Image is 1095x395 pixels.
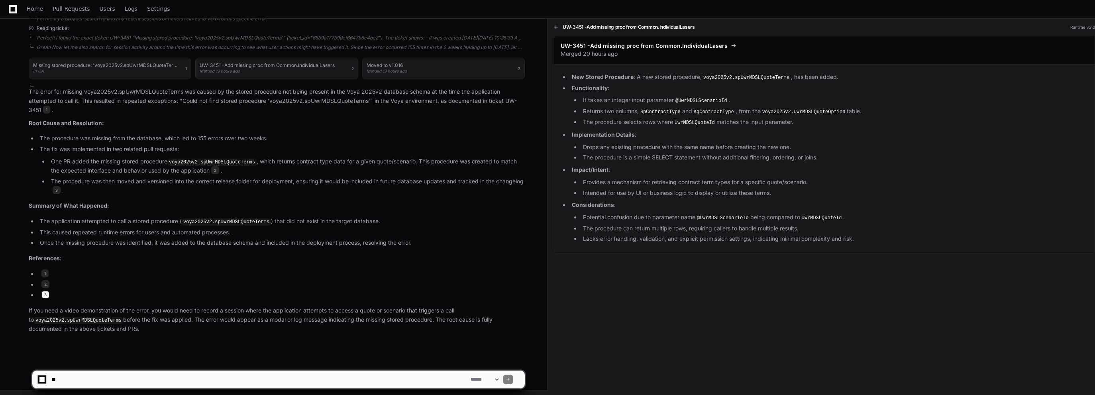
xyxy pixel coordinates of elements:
[569,165,1088,197] li: :
[581,96,1088,105] li: It takes an integer input parameter .
[41,280,49,288] span: 2
[34,317,123,324] code: voya2025v2.spUwrMDSLQuoteTerms
[351,65,354,72] span: 2
[572,85,608,91] strong: Functionality
[581,107,1088,116] li: Returns two columns, and , from the table.
[33,63,181,68] h1: Missing stored procedure: 'voya2025v2.spUwrMDSLQuoteTerms'
[761,108,847,116] code: voya2025v2.UwrMDSLQuoteOption
[37,25,69,31] span: Reading ticket
[569,73,1088,82] li: : A new stored procedure, , has been added.
[49,177,525,195] li: The procedure was then moved and versioned into the correct release folder for deployment, ensuri...
[702,74,791,81] code: voya2025v2.spUwrMDSLQuoteTerms
[367,63,407,68] h1: Moved to v1.016
[639,108,682,116] code: SpContractType
[1070,24,1095,30] div: Runtime v3.0
[561,42,1088,50] a: UW-3451 -Add missing proc from Common.IndividualLasers
[572,131,635,138] strong: Implementation Details
[37,217,525,226] li: The application attempted to call a stored procedure ( ) that did not exist in the target database.
[800,214,844,222] code: UwrMDSLQuoteId
[581,224,1088,233] li: The procedure can return multiple rows, requiring callers to handle multiple results.
[37,238,525,248] li: Once the missing procedure was identified, it was added to the database schema and included in th...
[195,59,358,79] button: UW-3451 -Add missing proc from Common.IndividualLasersMerged 19 hours ago2
[53,186,61,194] span: 3
[29,120,104,126] strong: Root Cause and Resolution:
[33,69,44,73] span: In QA
[518,65,520,72] span: 3
[581,213,1088,222] li: Potential confusion due to parameter name being compared to .
[37,228,525,237] li: This caused repeated runtime errors for users and automated processes.
[100,6,115,11] span: Users
[581,234,1088,244] li: Lacks error handling, validation, and explicit permission settings, indicating minimal complexity...
[569,84,1088,127] li: :
[569,130,1088,162] li: :
[43,106,50,114] span: 1
[362,59,525,79] button: Moved to v1.016Merged 19 hours ago3
[200,63,335,68] h1: UW-3451 -Add missing proc from Common.IndividualLasers
[29,59,191,79] button: Missing stored procedure: 'voya2025v2.spUwrMDSLQuoteTerms'In QA1
[29,87,525,114] p: The error for missing voya2025v2.spUwrMDSLQuoteTerms was caused by the stored procedure not being...
[37,145,525,195] li: The fix was implemented in two related pull requests:
[125,6,137,11] span: Logs
[211,166,219,174] span: 2
[49,157,525,175] li: One PR added the missing stored procedure , which returns contract type data for a given quote/sc...
[581,153,1088,162] li: The procedure is a simple SELECT statement without additional filtering, ordering, or joins.
[561,42,728,50] span: UW-3451 -Add missing proc from Common.IndividualLasers
[367,69,407,73] span: Merged 19 hours ago
[37,16,525,22] div: Let me try a broader search to find any recent sessions or tickets related to VOYA or this specif...
[581,189,1088,198] li: Intended for use by UI or business logic to display or utilize these terms.
[695,214,750,222] code: @UwrMDSLScenarioId
[572,73,634,80] strong: New Stored Procedure
[182,218,271,226] code: voya2025v2.spUwrMDSLQuoteTerms
[561,50,1088,58] p: Merged 20 hours ago
[572,166,608,173] strong: Impact/Intent
[27,6,43,11] span: Home
[41,269,49,277] span: 1
[147,6,170,11] span: Settings
[581,143,1088,152] li: Drops any existing procedure with the same name before creating the new one.
[37,44,525,51] div: Great! Now let me also search for session activity around the time this error was occurring to se...
[673,119,716,126] code: UwrMDSLQuoteId
[572,201,614,208] strong: Considerations
[29,306,525,334] p: If you need a video demonstration of the error, you would need to record a session where the appl...
[185,65,187,72] span: 1
[674,97,729,104] code: @UwrMDSLScenarioId
[41,291,49,299] span: 3
[37,134,525,143] li: The procedure was missing from the database, which led to 155 errors over two weeks.
[581,118,1088,127] li: The procedure selects rows where matches the input parameter.
[37,35,525,41] div: Perfect! I found the exact ticket: UW-3451 "Missing stored procedure: 'voya2025v2.spUwrMDSLQuoteT...
[563,24,695,30] h1: UW-3451 -Add missing proc from Common.IndividualLasers
[692,108,736,116] code: AgContractType
[29,202,109,209] strong: Summary of What Happened:
[200,69,240,73] span: Merged 19 hours ago
[581,178,1088,187] li: Provides a mechanism for retrieving contract term types for a specific quote/scenario.
[29,255,62,261] strong: References:
[569,200,1088,244] li: :
[53,6,90,11] span: Pull Requests
[167,159,257,166] code: voya2025v2.spUwrMDSLQuoteTerms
